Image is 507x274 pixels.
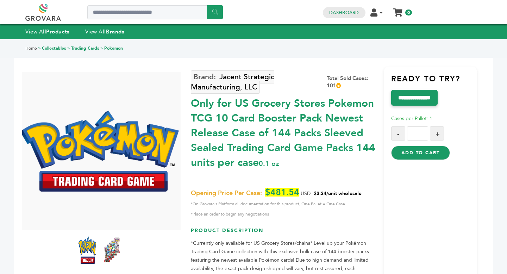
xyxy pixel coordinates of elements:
button: - [391,126,405,141]
img: *Only for US Grocery Stores* Pokemon TCG 10 Card Booster Pack – Newest Release (Case of 144 Packs... [79,236,96,264]
span: $3.34/unit wholesale [314,190,362,197]
a: Trading Cards [71,45,99,51]
button: Add to Cart [391,146,450,160]
span: Opening Price Per Case: [191,189,262,198]
a: Pokemon [104,45,123,51]
span: *On Grovara's Platform all documentation for this product, One Pallet = One Case [191,200,377,208]
span: USD [301,190,311,197]
span: > [67,45,70,51]
h3: Ready to try? [391,74,477,90]
span: > [38,45,41,51]
strong: Products [46,28,69,35]
h3: Product Description [191,227,377,239]
span: *Place an order to begin any negotiations [191,210,377,218]
a: Dashboard [329,10,359,16]
span: Cases per Pallet: 1 [391,115,432,122]
img: *Only for US Grocery Stores* Pokemon TCG 10 Card Booster Pack – Newest Release (Case of 144 Packs... [20,111,179,192]
a: Jacent Strategic Manufacturing, LLC [191,70,274,94]
span: $481.54 [265,188,299,197]
a: My Cart [394,6,402,14]
span: 0.1 oz [259,159,279,168]
a: View AllBrands [85,28,125,35]
div: Total Sold Cases: 101 [327,75,377,89]
a: View AllProducts [25,28,70,35]
button: + [430,126,444,141]
span: > [100,45,103,51]
span: 0 [405,10,412,15]
input: Search a product or brand... [87,5,223,19]
img: *Only for US Grocery Stores* Pokemon TCG 10 Card Booster Pack – Newest Release (Case of 144 Packs... [103,236,121,264]
a: Collectables [42,45,66,51]
div: Only for US Grocery Stores Pokemon TCG 10 Card Booster Pack Newest Release Case of 144 Packs Slee... [191,93,377,170]
a: Home [25,45,37,51]
strong: Brands [106,28,124,35]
